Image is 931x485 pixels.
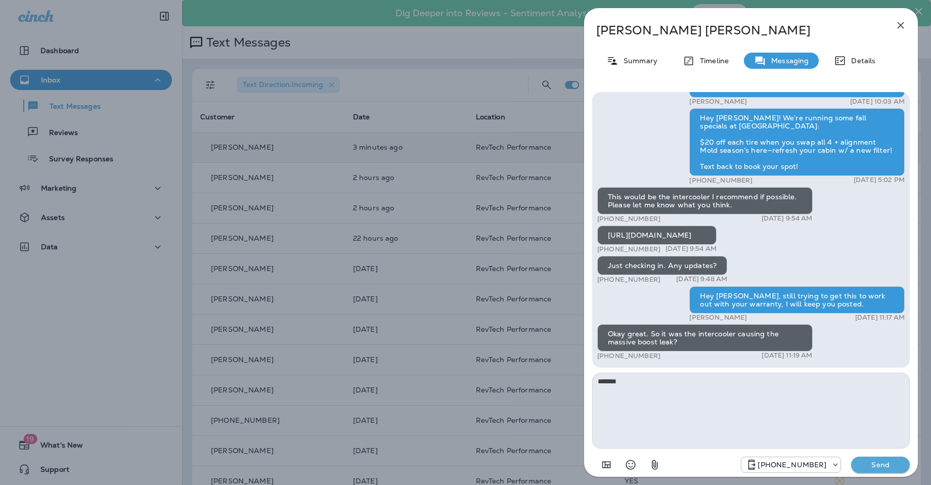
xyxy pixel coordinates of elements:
[618,57,657,65] p: Summary
[597,214,660,223] p: [PHONE_NUMBER]
[855,314,905,322] p: [DATE] 11:17 AM
[741,459,840,471] div: +1 (571) 520-7309
[596,23,872,37] p: [PERSON_NAME] [PERSON_NAME]
[859,460,902,469] p: Send
[854,176,905,184] p: [DATE] 5:02 PM
[597,187,813,214] div: This would be the intercooler I recommend if possible. Please let me know what you think.
[597,324,813,351] div: Okay great. So it was the intercooler causing the massive boost leak?
[689,176,752,185] p: [PHONE_NUMBER]
[597,256,727,275] div: Just checking in. Any updates?
[846,57,875,65] p: Details
[689,108,905,176] div: Hey [PERSON_NAME]! We’re running some fall specials at [GEOGRAPHIC_DATA]: $20 off each tire when ...
[597,245,660,253] p: [PHONE_NUMBER]
[758,461,826,469] p: [PHONE_NUMBER]
[676,275,727,283] p: [DATE] 9:48 AM
[766,57,809,65] p: Messaging
[851,457,910,473] button: Send
[689,314,747,322] p: [PERSON_NAME]
[596,455,616,475] button: Add in a premade template
[850,98,905,106] p: [DATE] 10:03 AM
[695,57,729,65] p: Timeline
[689,286,905,314] div: Hey [PERSON_NAME], still trying to get this to work out with your warranty, I will keep you posted.
[666,245,717,253] p: [DATE] 9:54 AM
[689,98,747,106] p: [PERSON_NAME]
[597,226,717,245] div: [URL][DOMAIN_NAME]
[762,214,813,223] p: [DATE] 9:54 AM
[597,351,660,360] p: [PHONE_NUMBER]
[597,275,660,284] p: [PHONE_NUMBER]
[762,351,812,360] p: [DATE] 11:19 AM
[620,455,641,475] button: Select an emoji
